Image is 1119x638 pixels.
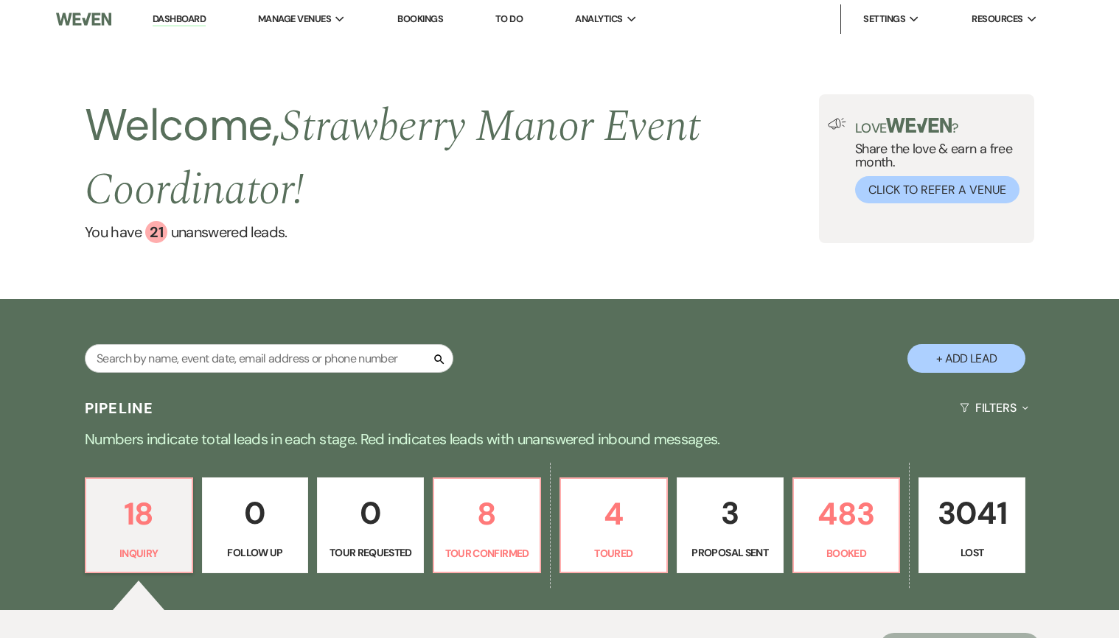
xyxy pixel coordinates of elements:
a: 4Toured [559,477,668,573]
p: Follow Up [212,544,299,561]
span: Manage Venues [258,12,331,27]
p: 0 [212,488,299,538]
a: Bookings [397,13,443,25]
a: To Do [495,13,523,25]
button: Filters [954,388,1034,427]
p: Toured [570,545,658,561]
a: 3041Lost [918,477,1025,573]
p: 8 [443,489,531,539]
a: 0Follow Up [202,477,309,573]
a: 3Proposal Sent [677,477,784,573]
h2: Welcome, [85,94,819,221]
input: Search by name, event date, email address or phone number [85,344,453,373]
p: 0 [327,488,414,538]
p: Tour Requested [327,544,414,561]
span: Resources [972,12,1022,27]
p: 483 [803,489,890,539]
img: loud-speaker-illustration.svg [828,118,846,130]
p: 3 [686,488,774,538]
div: 21 [145,221,167,243]
a: You have 21 unanswered leads. [85,221,819,243]
button: + Add Lead [907,344,1025,373]
a: 18Inquiry [85,477,193,573]
img: Weven Logo [56,4,111,35]
p: 3041 [928,488,1016,538]
p: 18 [95,489,183,539]
a: 0Tour Requested [317,477,424,573]
div: Share the love & earn a free month. [846,118,1025,203]
h3: Pipeline [85,398,154,418]
p: Tour Confirmed [443,545,531,561]
p: Inquiry [95,545,183,561]
p: Proposal Sent [686,544,774,561]
p: Love ? [855,118,1025,135]
img: weven-logo-green.svg [886,118,952,133]
a: 483Booked [792,477,901,573]
p: Booked [803,545,890,561]
p: Lost [928,544,1016,561]
p: 4 [570,489,658,539]
a: Dashboard [153,13,206,27]
span: Analytics [575,12,622,27]
span: Settings [863,12,905,27]
p: Numbers indicate total leads in each stage. Red indicates leads with unanswered inbound messages. [29,427,1090,451]
a: 8Tour Confirmed [433,477,541,573]
button: Click to Refer a Venue [855,176,1019,203]
span: Strawberry Manor Event Coordinator ! [85,93,700,224]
